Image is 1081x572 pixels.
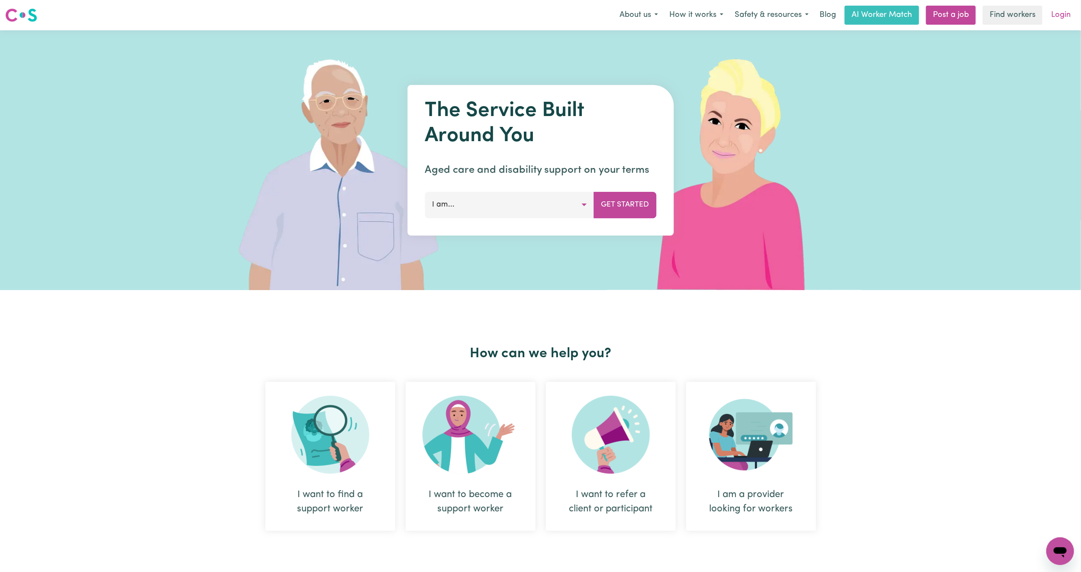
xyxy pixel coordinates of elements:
[926,6,976,25] a: Post a job
[5,7,37,23] img: Careseekers logo
[546,382,676,531] div: I want to refer a client or participant
[845,6,919,25] a: AI Worker Match
[567,488,655,516] div: I want to refer a client or participant
[664,6,729,24] button: How it works
[425,162,656,178] p: Aged care and disability support on your terms
[1046,537,1074,565] iframe: Button to launch messaging window, conversation in progress
[260,346,821,362] h2: How can we help you?
[426,488,515,516] div: I want to become a support worker
[1046,6,1076,25] a: Login
[686,382,816,531] div: I am a provider looking for workers
[5,5,37,25] a: Careseekers logo
[572,396,650,474] img: Refer
[983,6,1042,25] a: Find workers
[614,6,664,24] button: About us
[291,396,369,474] img: Search
[286,488,374,516] div: I want to find a support worker
[814,6,841,25] a: Blog
[265,382,395,531] div: I want to find a support worker
[729,6,814,24] button: Safety & resources
[709,396,793,474] img: Provider
[406,382,536,531] div: I want to become a support worker
[423,396,519,474] img: Become Worker
[707,488,795,516] div: I am a provider looking for workers
[425,192,594,218] button: I am...
[425,99,656,149] h1: The Service Built Around You
[594,192,656,218] button: Get Started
